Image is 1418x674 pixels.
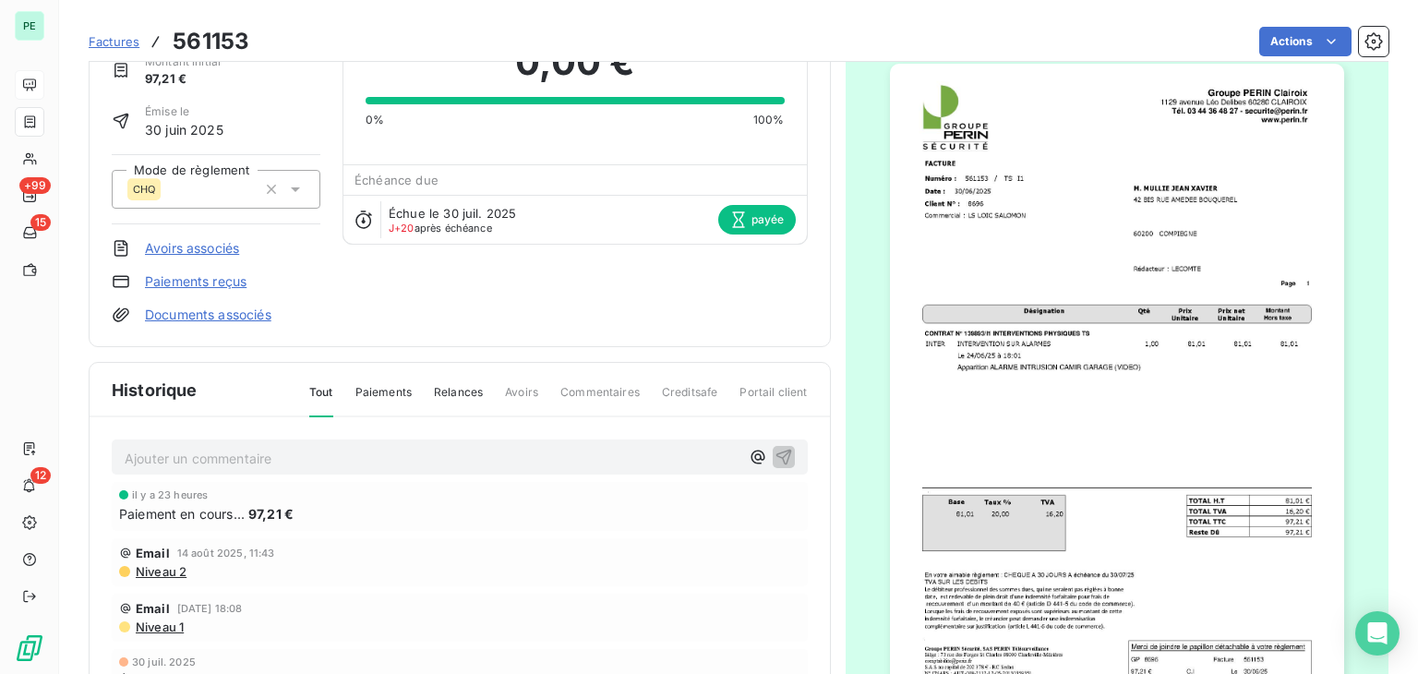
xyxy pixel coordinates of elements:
[173,25,249,58] h3: 561153
[309,384,333,417] span: Tout
[145,239,239,258] a: Avoirs associés
[505,384,538,415] span: Avoirs
[248,504,294,524] span: 97,21 €
[560,384,640,415] span: Commentaires
[133,184,155,195] span: CHQ
[15,181,43,211] a: +99
[145,103,223,120] span: Émise le
[15,11,44,41] div: PE
[177,548,275,559] span: 14 août 2025, 11:43
[136,601,170,616] span: Email
[15,633,44,663] img: Logo LeanPay
[1355,611,1400,656] div: Open Intercom Messenger
[30,467,51,484] span: 12
[739,384,807,415] span: Portail client
[354,173,439,187] span: Échéance due
[434,384,483,415] span: Relances
[1259,27,1352,56] button: Actions
[389,222,415,235] span: J+20
[89,32,139,51] a: Factures
[145,70,221,89] span: 97,21 €
[132,656,196,668] span: 30 juil. 2025
[119,504,245,524] span: Paiement en cours...
[134,620,184,634] span: Niveau 1
[15,218,43,247] a: 15
[19,177,51,194] span: +99
[389,223,492,234] span: après échéance
[389,206,516,221] span: Échue le 30 juil. 2025
[753,112,785,128] span: 100%
[177,603,243,614] span: [DATE] 18:08
[145,306,271,324] a: Documents associés
[662,384,718,415] span: Creditsafe
[132,489,208,500] span: il y a 23 heures
[515,34,634,90] span: 0,00 €
[145,54,221,70] span: Montant initial
[136,546,170,560] span: Email
[112,378,198,403] span: Historique
[30,214,51,231] span: 15
[145,272,246,291] a: Paiements reçus
[134,564,186,579] span: Niveau 2
[145,120,223,139] span: 30 juin 2025
[718,205,796,235] span: payée
[366,112,384,128] span: 0%
[355,384,412,415] span: Paiements
[89,34,139,49] span: Factures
